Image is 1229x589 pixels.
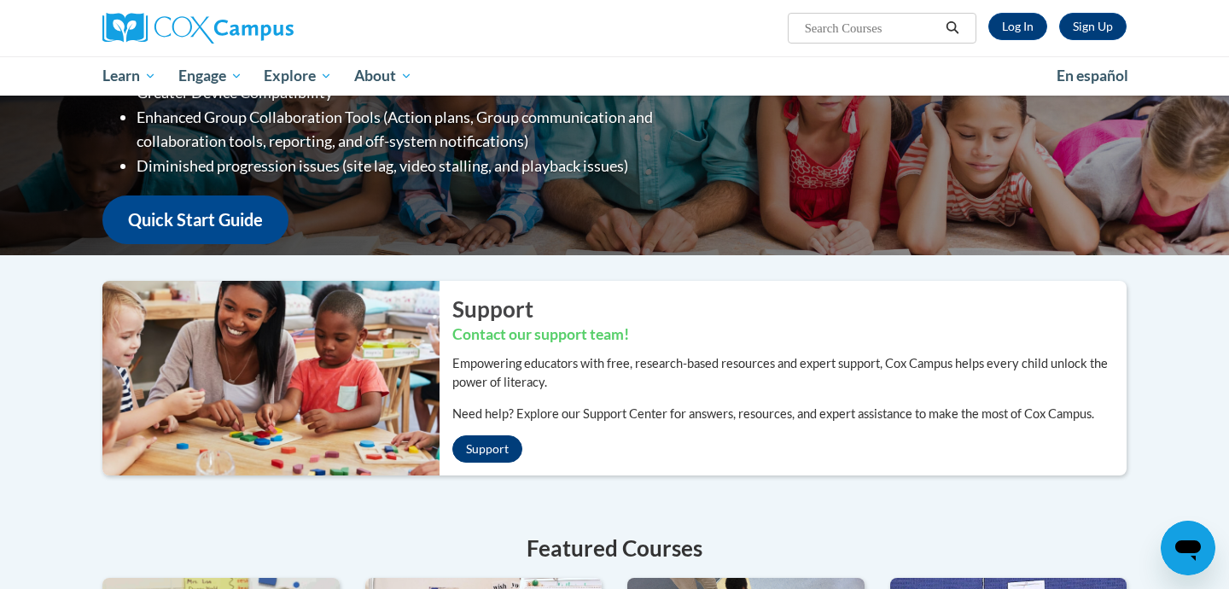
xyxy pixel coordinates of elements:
[452,435,522,463] a: Support
[102,13,427,44] a: Cox Campus
[167,56,253,96] a: Engage
[90,281,440,475] img: ...
[452,324,1127,346] h3: Contact our support team!
[77,56,1152,96] div: Main menu
[1059,13,1127,40] a: Register
[91,56,167,96] a: Learn
[988,13,1047,40] a: Log In
[102,195,288,244] a: Quick Start Guide
[803,18,940,38] input: Search Courses
[137,105,721,155] li: Enhanced Group Collaboration Tools (Action plans, Group communication and collaboration tools, re...
[102,13,294,44] img: Cox Campus
[940,18,965,38] button: Search
[1046,58,1139,94] a: En español
[354,66,412,86] span: About
[137,154,721,178] li: Diminished progression issues (site lag, video stalling, and playback issues)
[178,66,242,86] span: Engage
[102,532,1127,565] h4: Featured Courses
[343,56,423,96] a: About
[1161,521,1215,575] iframe: Button to launch messaging window, conversation in progress
[452,294,1127,324] h2: Support
[264,66,332,86] span: Explore
[102,66,156,86] span: Learn
[452,354,1127,392] p: Empowering educators with free, research-based resources and expert support, Cox Campus helps eve...
[1057,67,1128,85] span: En español
[253,56,343,96] a: Explore
[452,405,1127,423] p: Need help? Explore our Support Center for answers, resources, and expert assistance to make the m...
